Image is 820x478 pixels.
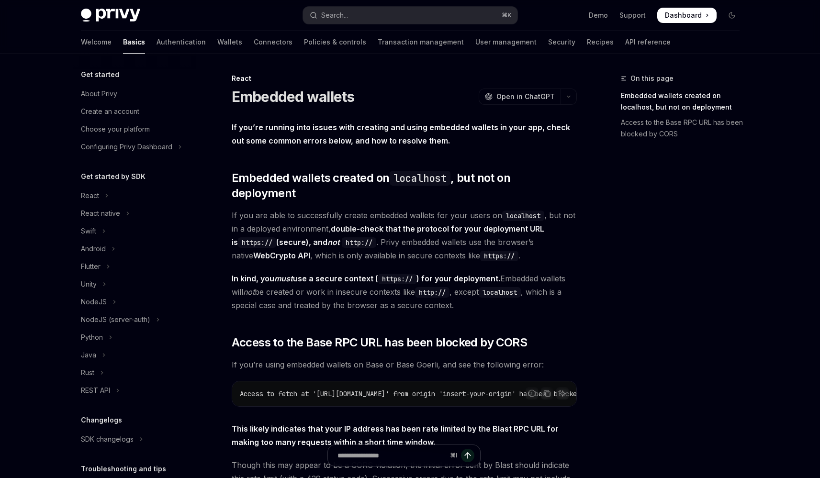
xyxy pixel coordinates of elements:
[81,208,120,219] div: React native
[479,89,561,105] button: Open in ChatGPT
[81,171,146,182] h5: Get started by SDK
[73,138,196,156] button: Toggle Configuring Privy Dashboard section
[73,205,196,222] button: Toggle React native section
[157,31,206,54] a: Authentication
[81,190,99,201] div: React
[81,123,150,135] div: Choose your platform
[81,88,117,100] div: About Privy
[81,434,134,445] div: SDK changelogs
[475,31,537,54] a: User management
[81,69,119,80] h5: Get started
[232,224,544,247] strong: double-check that the protocol for your deployment URL is (secure), and
[232,74,577,83] div: React
[73,329,196,346] button: Toggle Python section
[73,187,196,204] button: Toggle React section
[73,293,196,311] button: Toggle NodeJS section
[480,251,518,261] code: https://
[73,85,196,102] a: About Privy
[304,31,366,54] a: Policies & controls
[238,237,276,248] code: https://
[526,387,538,400] button: Report incorrect code
[232,358,577,371] span: If you’re using embedded wallets on Base or Base Goerli, and see the following error:
[587,31,614,54] a: Recipes
[548,31,575,54] a: Security
[461,449,474,462] button: Send message
[73,103,196,120] a: Create an account
[232,88,355,105] h1: Embedded wallets
[81,9,140,22] img: dark logo
[556,387,569,400] button: Ask AI
[73,121,196,138] a: Choose your platform
[390,171,451,186] code: localhost
[253,251,310,261] a: WebCrypto API
[621,115,747,142] a: Access to the Base RPC URL has been blocked by CORS
[240,389,650,398] span: Access to fetch at '[URL][DOMAIN_NAME]' from origin 'insert-your-origin' has been blocked by CORS...
[73,364,196,381] button: Toggle Rust section
[378,274,416,284] code: https://
[232,209,577,262] span: If you are able to successfully create embedded wallets for your users on , but not in a deployed...
[724,8,740,23] button: Toggle dark mode
[232,170,577,201] span: Embedded wallets created on , but not on deployment
[73,431,196,448] button: Toggle SDK changelogs section
[81,314,150,325] div: NodeJS (server-auth)
[123,31,145,54] a: Basics
[589,11,608,20] a: Demo
[73,346,196,364] button: Toggle Java section
[415,287,449,298] code: http://
[81,243,106,255] div: Android
[232,272,577,312] span: Embedded wallets will be created or work in insecure contexts like , except , which is a special ...
[81,278,97,290] div: Unity
[73,382,196,399] button: Toggle REST API section
[657,8,717,23] a: Dashboard
[630,73,674,84] span: On this page
[73,240,196,257] button: Toggle Android section
[217,31,242,54] a: Wallets
[502,11,512,19] span: ⌘ K
[342,237,376,248] code: http://
[337,445,446,466] input: Ask a question...
[81,349,96,361] div: Java
[81,225,96,237] div: Swift
[81,141,172,153] div: Configuring Privy Dashboard
[321,10,348,21] div: Search...
[232,424,559,447] strong: This likely indicates that your IP address has been rate limited by the Blast RPC URL for making ...
[479,287,521,298] code: localhost
[232,274,500,283] strong: In kind, you use a secure context ( ) for your deployment.
[81,332,103,343] div: Python
[665,11,702,20] span: Dashboard
[243,287,255,297] em: not
[73,258,196,275] button: Toggle Flutter section
[541,387,553,400] button: Copy the contents from the code block
[73,222,196,240] button: Toggle Swift section
[502,211,544,221] code: localhost
[496,92,555,101] span: Open in ChatGPT
[232,122,570,145] strong: If you’re running into issues with creating and using embedded wallets in your app, check out som...
[81,261,101,272] div: Flutter
[81,296,107,308] div: NodeJS
[81,414,122,426] h5: Changelogs
[621,88,747,115] a: Embedded wallets created on localhost, but not on deployment
[619,11,646,20] a: Support
[274,274,293,283] em: must
[73,276,196,293] button: Toggle Unity section
[625,31,671,54] a: API reference
[81,106,139,117] div: Create an account
[81,385,110,396] div: REST API
[81,31,112,54] a: Welcome
[378,31,464,54] a: Transaction management
[254,31,292,54] a: Connectors
[73,311,196,328] button: Toggle NodeJS (server-auth) section
[232,335,527,350] span: Access to the Base RPC URL has been blocked by CORS
[327,237,340,247] em: not
[303,7,517,24] button: Open search
[81,367,94,378] div: Rust
[81,463,166,475] h5: Troubleshooting and tips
